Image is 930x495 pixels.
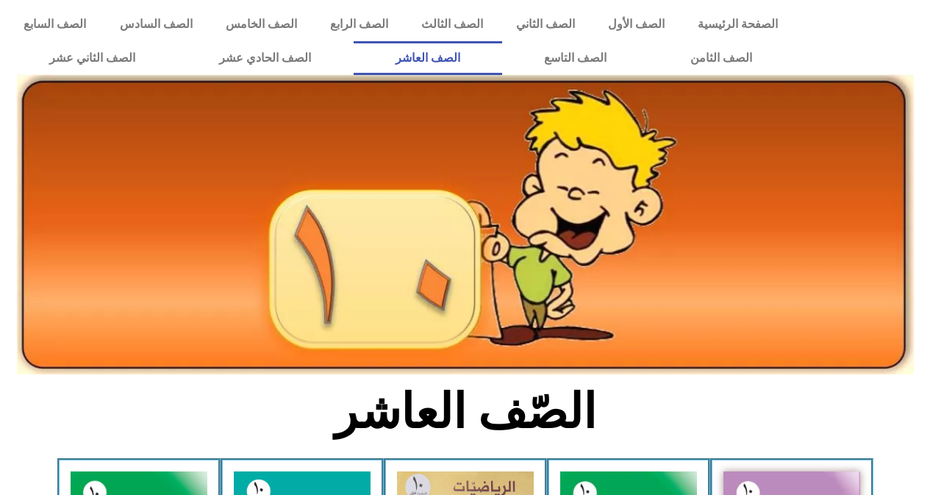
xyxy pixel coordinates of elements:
a: الصف الأول [591,7,681,41]
a: الصف الخامس [209,7,313,41]
a: الصف الثاني عشر [7,41,177,75]
h2: الصّف العاشر [222,383,708,441]
a: الصف الثاني [499,7,591,41]
a: الصف العاشر [354,41,502,75]
a: الصف الرابع [313,7,404,41]
a: الصف الثالث [404,7,499,41]
a: الصف السادس [103,7,209,41]
a: الصف الثامن [648,41,794,75]
a: الصفحة الرئيسية [681,7,794,41]
a: الصف التاسع [502,41,648,75]
a: الصف الحادي عشر [177,41,353,75]
a: الصف السابع [7,7,103,41]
